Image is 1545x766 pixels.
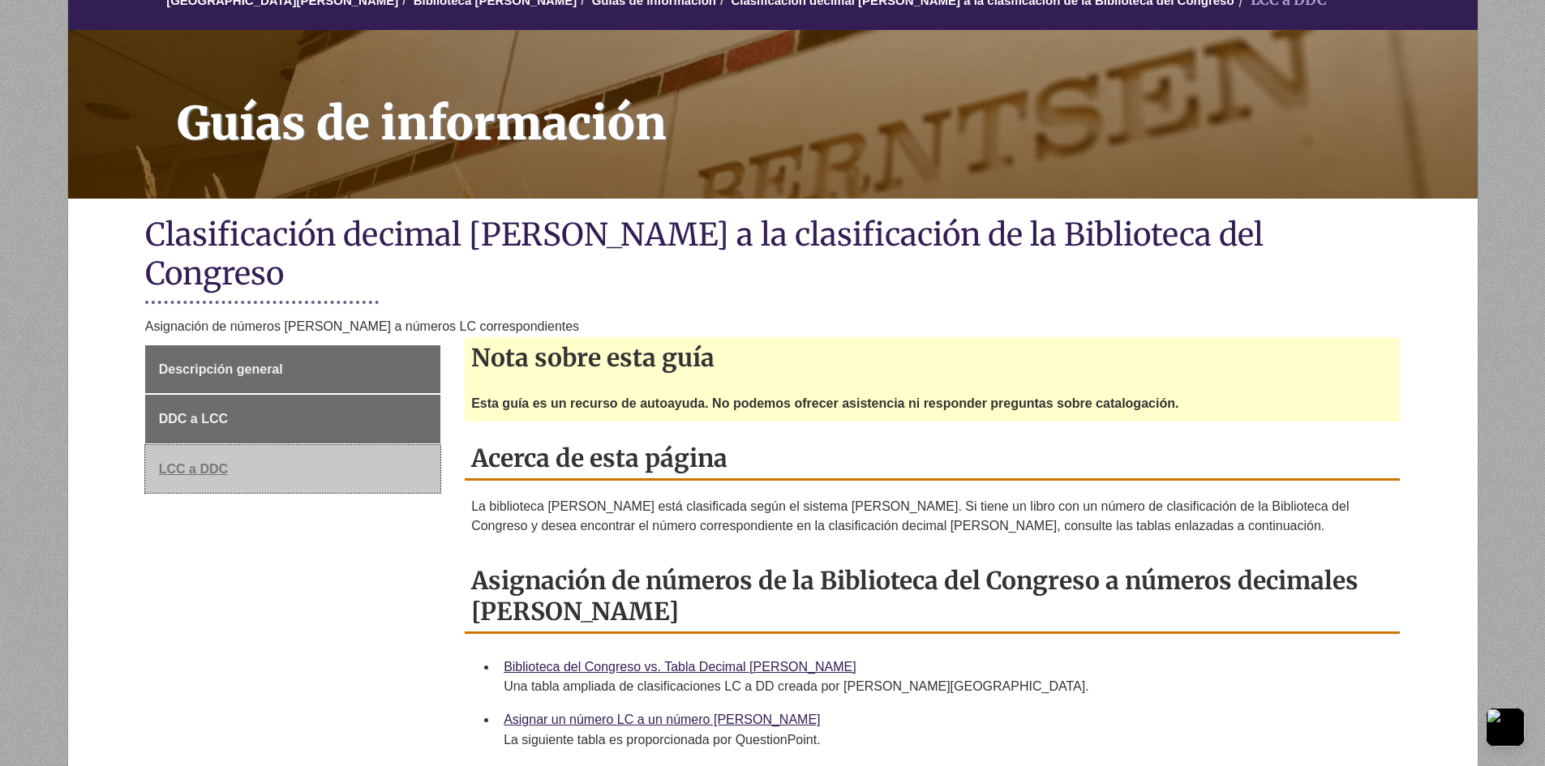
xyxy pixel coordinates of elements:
[471,499,1349,533] font: La biblioteca [PERSON_NAME] está clasificada según el sistema [PERSON_NAME]. Si tiene un libro co...
[159,412,228,426] font: DDC a LCC
[504,679,1088,693] font: Una tabla ampliada de clasificaciones LC a DD creada por [PERSON_NAME][GEOGRAPHIC_DATA].
[145,445,440,494] a: LCC a DDC
[145,345,440,494] div: Menú de la página de guía
[504,733,820,747] font: La siguiente tabla es proporcionada por QuestionPoint.
[504,713,820,726] a: Asignar un número LC a un número [PERSON_NAME]
[145,395,440,443] a: DDC a LCC
[177,95,667,152] font: Guías de información
[145,319,579,333] font: Asignación de números [PERSON_NAME] a números LC correspondientes
[471,565,1358,627] font: Asignación de números de la Biblioteca del Congreso a números decimales [PERSON_NAME]
[159,462,228,476] font: LCC a DDC
[68,30,1478,199] a: Guías de información
[145,345,440,394] a: Descripción general
[471,396,1178,410] font: Esta guía es un recurso de autoayuda. No podemos ofrecer asistencia ni responder preguntas sobre ...
[471,443,727,473] font: Acerca de esta página
[145,215,1264,293] font: Clasificación decimal [PERSON_NAME] a la clasificación de la Biblioteca del Congreso
[471,342,715,373] font: Nota sobre esta guía
[159,362,283,376] font: Descripción general
[504,660,856,674] a: Biblioteca del Congreso vs. Tabla Decimal [PERSON_NAME]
